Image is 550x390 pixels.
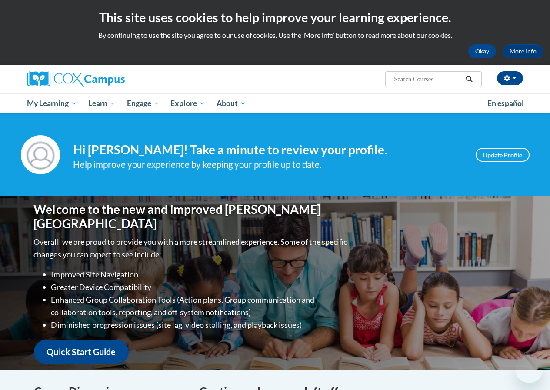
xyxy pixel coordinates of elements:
p: Overall, we are proud to provide you with a more streamlined experience. Some of the specific cha... [34,236,349,261]
div: Help improve your experience by keeping your profile up to date. [73,157,463,172]
img: Cox Campus [27,71,125,87]
a: Cox Campus [27,71,184,87]
a: My Learning [22,93,83,113]
span: En español [487,99,524,108]
span: Learn [88,98,116,109]
a: More Info [503,44,543,58]
a: Quick Start Guide [34,340,129,364]
li: Diminished progression issues (site lag, video stalling, and playback issues) [51,319,349,331]
span: About [217,98,246,109]
h1: Welcome to the new and improved [PERSON_NAME][GEOGRAPHIC_DATA] [34,202,349,231]
p: By continuing to use the site you agree to our use of cookies. Use the ‘More info’ button to read... [7,30,543,40]
img: Profile Image [21,135,60,174]
div: Main menu [21,93,530,113]
input: Search Courses [393,74,463,84]
button: Search [463,74,476,84]
li: Improved Site Navigation [51,268,349,281]
h4: Hi [PERSON_NAME]! Take a minute to review your profile. [73,143,463,157]
button: Okay [468,44,496,58]
span: Engage [127,98,160,109]
h2: This site uses cookies to help improve your learning experience. [7,9,543,26]
iframe: Button to launch messaging window [515,355,543,383]
button: Account Settings [497,71,523,85]
span: My Learning [27,98,77,109]
a: Engage [121,93,165,113]
a: Update Profile [476,148,530,162]
span: Explore [170,98,205,109]
a: About [211,93,252,113]
a: Learn [83,93,121,113]
a: En español [482,94,530,113]
a: Explore [165,93,211,113]
li: Greater Device Compatibility [51,281,349,293]
li: Enhanced Group Collaboration Tools (Action plans, Group communication and collaboration tools, re... [51,293,349,319]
